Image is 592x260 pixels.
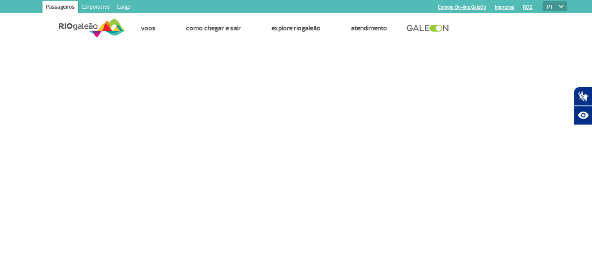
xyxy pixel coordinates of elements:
a: Voos [141,24,156,33]
button: Abrir recursos assistivos. [574,106,592,125]
a: Cargo [113,1,134,15]
a: Corporativo [78,1,113,15]
button: Abrir tradutor de língua de sinais. [574,87,592,106]
a: Explore RIOgaleão [271,24,321,33]
a: Atendimento [351,24,387,33]
a: Passageiros [42,1,78,15]
a: Imprensa [495,4,514,10]
a: Compra On-line GaleOn [438,4,486,10]
div: Plugin de acessibilidade da Hand Talk. [574,87,592,125]
a: Como chegar e sair [186,24,241,33]
a: RQS [523,4,533,10]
